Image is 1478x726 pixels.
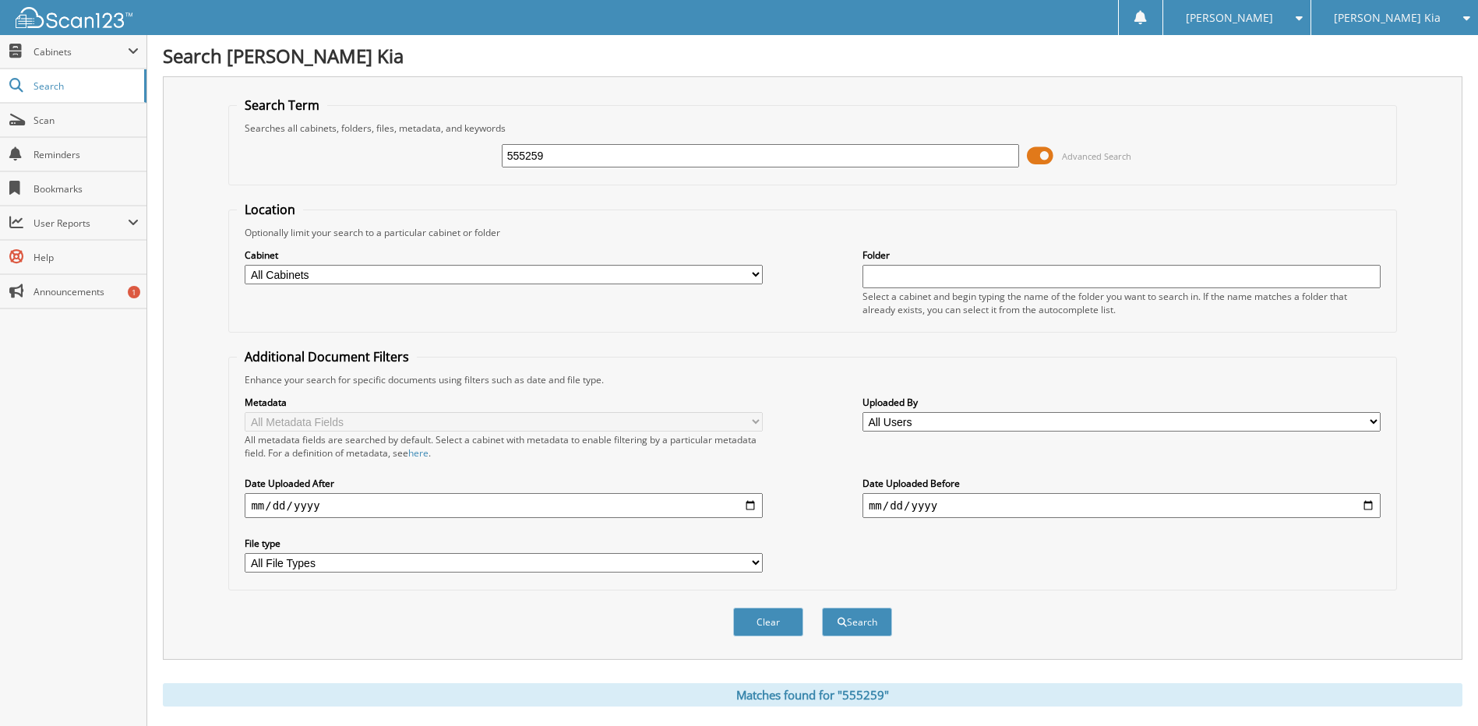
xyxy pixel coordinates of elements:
[1186,13,1273,23] span: [PERSON_NAME]
[1062,150,1131,162] span: Advanced Search
[245,493,763,518] input: start
[408,446,429,460] a: here
[16,7,132,28] img: scan123-logo-white.svg
[34,79,136,93] span: Search
[1334,13,1441,23] span: [PERSON_NAME] Kia
[862,248,1381,262] label: Folder
[237,97,327,114] legend: Search Term
[34,217,128,230] span: User Reports
[34,148,139,161] span: Reminders
[34,251,139,264] span: Help
[237,122,1388,135] div: Searches all cabinets, folders, files, metadata, and keywords
[34,114,139,127] span: Scan
[245,248,763,262] label: Cabinet
[34,285,139,298] span: Announcements
[245,396,763,409] label: Metadata
[245,433,763,460] div: All metadata fields are searched by default. Select a cabinet with metadata to enable filtering b...
[237,348,417,365] legend: Additional Document Filters
[245,477,763,490] label: Date Uploaded After
[733,608,803,636] button: Clear
[34,182,139,196] span: Bookmarks
[862,493,1381,518] input: end
[237,373,1388,386] div: Enhance your search for specific documents using filters such as date and file type.
[862,477,1381,490] label: Date Uploaded Before
[862,290,1381,316] div: Select a cabinet and begin typing the name of the folder you want to search in. If the name match...
[822,608,892,636] button: Search
[34,45,128,58] span: Cabinets
[128,286,140,298] div: 1
[163,43,1462,69] h1: Search [PERSON_NAME] Kia
[237,201,303,218] legend: Location
[245,537,763,550] label: File type
[862,396,1381,409] label: Uploaded By
[163,683,1462,707] div: Matches found for "555259"
[237,226,1388,239] div: Optionally limit your search to a particular cabinet or folder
